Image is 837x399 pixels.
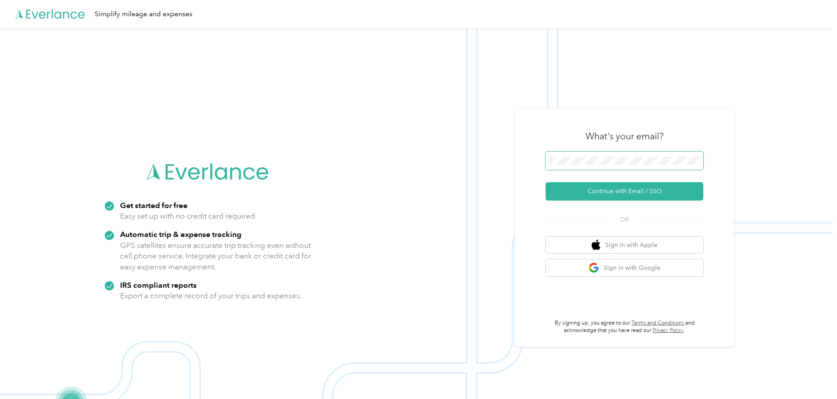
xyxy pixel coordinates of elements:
[592,240,600,251] img: apple logo
[546,237,703,254] button: apple logoSign in with Apple
[120,230,241,239] strong: Automatic trip & expense tracking
[653,327,684,334] a: Privacy Policy
[120,211,255,222] p: Easy set up with no credit card required
[120,290,301,301] p: Export a complete record of your trips and expenses.
[120,201,188,210] strong: Get started for free
[546,259,703,276] button: google logoSign in with Google
[631,320,684,326] a: Terms and Conditions
[609,215,640,224] span: OR
[120,240,312,272] p: GPS satellites ensure accurate trip tracking even without cell phone service. Integrate your bank...
[589,262,599,273] img: google logo
[546,319,703,335] p: By signing up, you agree to our and acknowledge that you have read our .
[546,182,703,201] button: Continue with Email / SSO
[95,9,192,20] div: Simplify mileage and expenses
[585,130,663,142] h3: What's your email?
[120,280,197,290] strong: IRS compliant reports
